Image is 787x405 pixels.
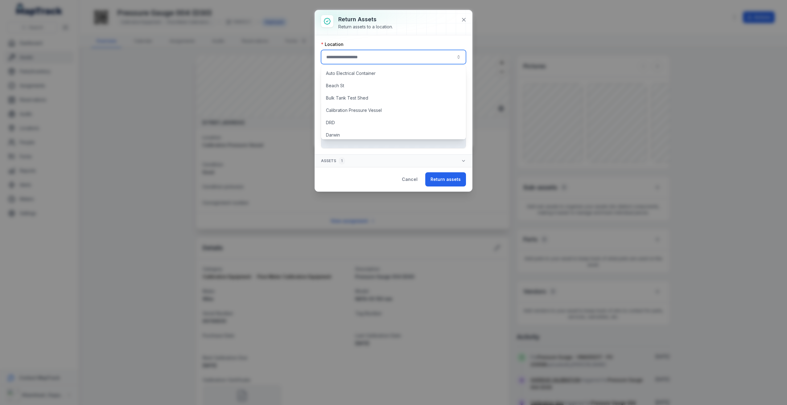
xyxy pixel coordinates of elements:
div: 1 [339,157,345,165]
div: Return assets to a location. [338,24,393,30]
button: Assets1 [315,155,472,167]
span: Beach St [326,83,344,89]
span: Calibration Pressure Vessel [326,107,382,113]
span: DRD [326,120,335,126]
label: Location [321,41,344,47]
button: Return assets [425,172,466,186]
span: Assets [321,157,345,165]
span: Auto Electrical Container [326,70,376,76]
h3: Return assets [338,15,393,24]
button: Cancel [397,172,423,186]
span: Darwin [326,132,340,138]
span: Bulk Tank Test Shed [326,95,368,101]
